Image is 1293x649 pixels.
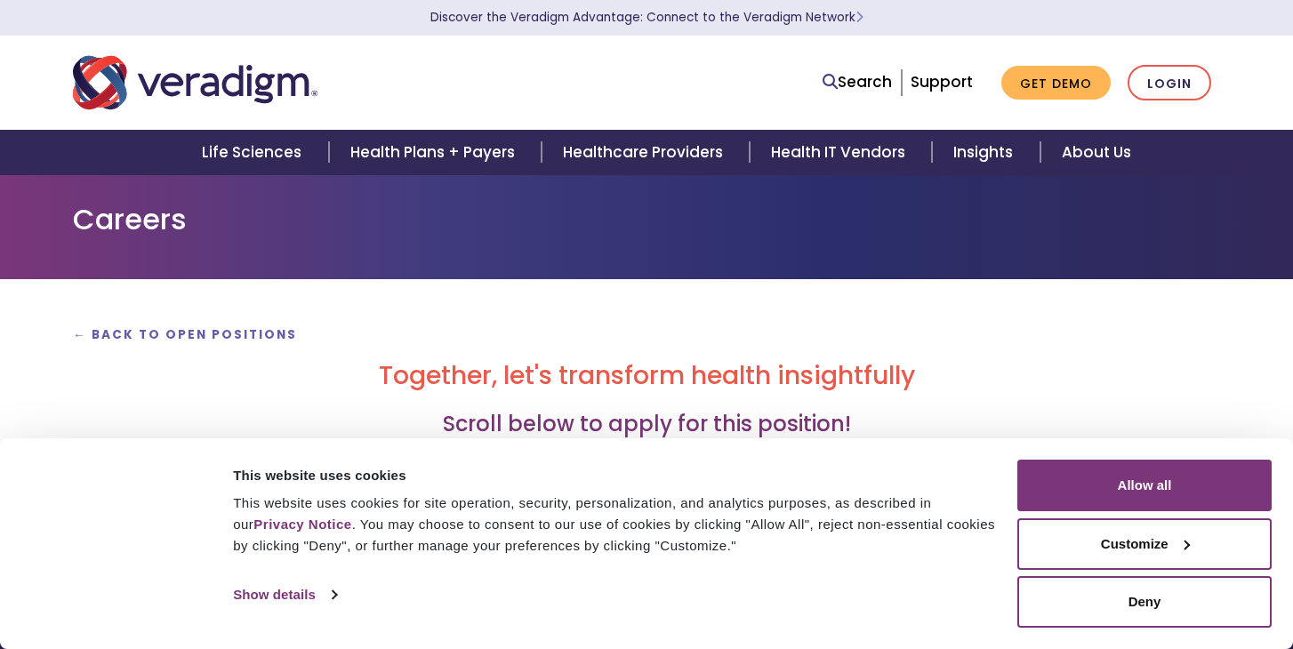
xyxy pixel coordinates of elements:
[233,465,997,486] div: This website uses cookies
[253,517,351,532] a: Privacy Notice
[750,130,932,175] a: Health IT Vendors
[1001,66,1111,100] a: Get Demo
[73,53,317,112] img: Veradigm logo
[932,130,1040,175] a: Insights
[1017,576,1272,628] button: Deny
[73,203,1220,236] h1: Careers
[823,70,892,94] a: Search
[73,361,1220,391] h2: Together, let's transform health insightfully
[911,71,973,92] a: Support
[430,9,863,26] a: Discover the Veradigm Advantage: Connect to the Veradigm NetworkLearn More
[73,326,297,343] a: ← Back to Open Positions
[233,581,336,608] a: Show details
[181,130,328,175] a: Life Sciences
[1040,130,1152,175] a: About Us
[542,130,750,175] a: Healthcare Providers
[73,412,1220,437] h3: Scroll below to apply for this position!
[855,9,863,26] span: Learn More
[233,493,997,557] div: This website uses cookies for site operation, security, personalization, and analytics purposes, ...
[1017,518,1272,570] button: Customize
[329,130,542,175] a: Health Plans + Payers
[1017,460,1272,511] button: Allow all
[1128,65,1211,101] a: Login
